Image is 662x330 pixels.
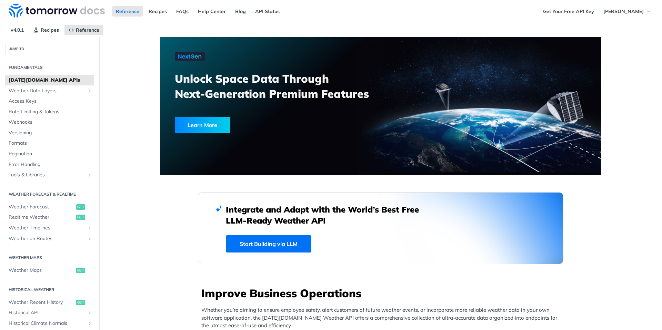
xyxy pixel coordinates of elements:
button: [PERSON_NAME] [600,6,655,17]
a: Blog [231,6,250,17]
a: API Status [251,6,283,17]
a: Webhooks [5,117,94,127]
span: Weather Data Layers [9,87,85,94]
h2: Weather Forecast & realtime [5,191,94,197]
a: Access Keys [5,96,94,106]
h3: Unlock Space Data Through Next-Generation Premium Features [175,71,388,101]
button: JUMP TO [5,44,94,54]
button: Show subpages for Weather Data Layers [87,88,92,94]
a: Weather Recent Historyget [5,297,94,308]
a: Get Your Free API Key [539,6,598,17]
a: Weather Mapsget [5,265,94,276]
a: Learn More [175,117,345,133]
span: Pagination [9,151,92,157]
h2: Integrate and Adapt with the World’s Best Free LLM-Ready Weather API [226,204,429,226]
a: Help Center [194,6,230,17]
h2: Historical Weather [5,287,94,293]
a: [DATE][DOMAIN_NAME] APIs [5,75,94,85]
span: Webhooks [9,119,92,126]
h2: Weather Maps [5,255,94,261]
span: Weather Maps [9,267,74,274]
button: Show subpages for Weather Timelines [87,225,92,231]
a: Pagination [5,149,94,159]
span: Formats [9,140,92,147]
h2: Fundamentals [5,64,94,71]
span: Recipes [41,27,59,33]
a: Rate Limiting & Tokens [5,107,94,117]
span: Access Keys [9,98,92,105]
button: Show subpages for Historical API [87,310,92,316]
span: [PERSON_NAME] [603,8,644,14]
span: Realtime Weather [9,214,74,221]
span: Historical Climate Normals [9,320,85,327]
p: Whether you’re aiming to ensure employee safety, alert customers of future weather events, or inc... [201,306,563,330]
a: Recipes [29,25,63,35]
span: Weather Timelines [9,225,85,231]
span: get [76,215,85,220]
a: Weather Data LayersShow subpages for Weather Data Layers [5,86,94,96]
a: FAQs [172,6,192,17]
span: Versioning [9,130,92,136]
span: v4.0.1 [7,25,28,35]
a: Historical APIShow subpages for Historical API [5,308,94,318]
span: Weather on Routes [9,235,85,242]
span: get [76,268,85,273]
a: Versioning [5,128,94,138]
a: Start Building via LLM [226,235,311,252]
a: Weather TimelinesShow subpages for Weather Timelines [5,223,94,233]
span: Historical API [9,309,85,316]
img: Tomorrow.io Weather API Docs [9,4,105,18]
a: Historical Climate NormalsShow subpages for Historical Climate Normals [5,318,94,329]
button: Show subpages for Tools & Libraries [87,172,92,178]
span: Rate Limiting & Tokens [9,109,92,115]
span: Tools & Libraries [9,172,85,178]
a: Formats [5,138,94,148]
button: Show subpages for Historical Climate Normals [87,321,92,326]
img: NextGen [175,52,205,61]
span: Error Handling [9,161,92,168]
a: Error Handling [5,159,94,170]
a: Weather on RoutesShow subpages for Weather on Routes [5,234,94,244]
a: Weather Forecastget [5,202,94,212]
span: Weather Recent History [9,299,74,306]
h3: Improve Business Operations [201,286,563,301]
span: get [76,204,85,210]
div: Learn More [175,117,230,133]
a: Reference [112,6,143,17]
a: Tools & LibrariesShow subpages for Tools & Libraries [5,170,94,180]
a: Realtime Weatherget [5,212,94,223]
span: Reference [76,27,99,33]
a: Recipes [145,6,171,17]
a: Reference [64,25,103,35]
span: Weather Forecast [9,204,74,210]
button: Show subpages for Weather on Routes [87,236,92,241]
span: get [76,300,85,305]
span: [DATE][DOMAIN_NAME] APIs [9,77,92,84]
